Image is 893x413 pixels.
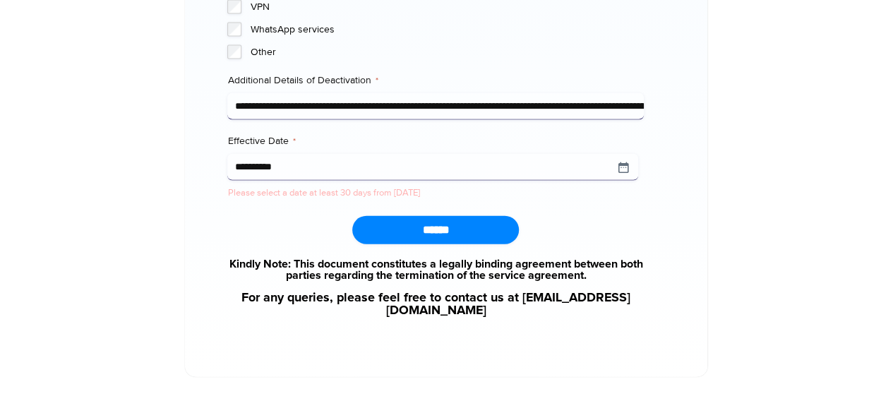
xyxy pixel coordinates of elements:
[227,292,644,317] a: For any queries, please feel free to contact us at [EMAIL_ADDRESS][DOMAIN_NAME]
[227,186,644,200] div: Please select a date at least 30 days from [DATE]
[250,23,644,37] label: WhatsApp services
[250,45,644,59] label: Other
[227,258,644,281] a: Kindly Note: This document constitutes a legally binding agreement between both parties regarding...
[227,134,644,148] label: Effective Date
[227,73,644,88] label: Additional Details of Deactivation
